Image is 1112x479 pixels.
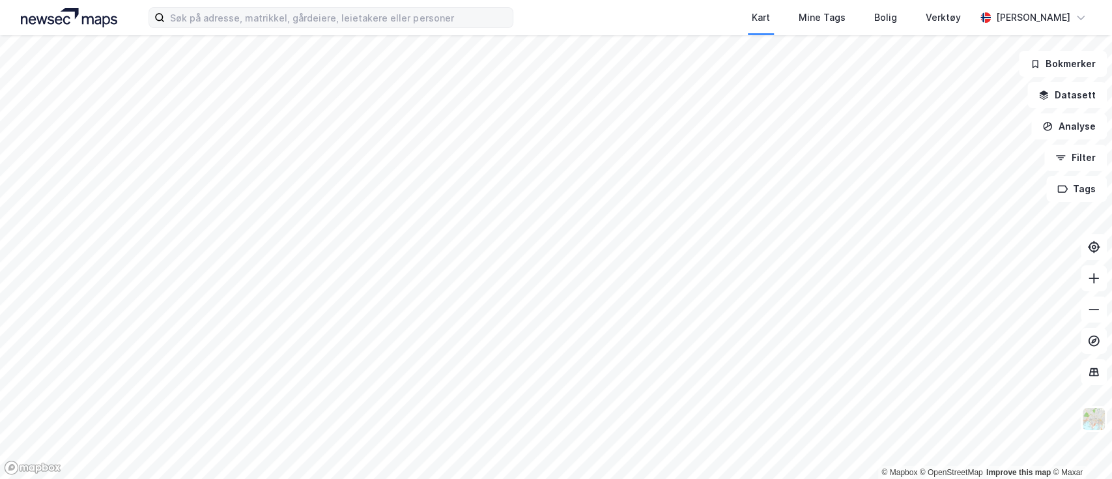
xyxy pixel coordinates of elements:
div: [PERSON_NAME] [996,10,1070,25]
div: Kontrollprogram for chat [1047,416,1112,479]
div: Verktøy [926,10,961,25]
div: Bolig [874,10,897,25]
button: Datasett [1027,82,1107,108]
button: Analyse [1031,113,1107,139]
img: logo.a4113a55bc3d86da70a041830d287a7e.svg [21,8,117,27]
button: Bokmerker [1019,51,1107,77]
button: Filter [1044,145,1107,171]
a: Improve this map [986,468,1051,477]
button: Tags [1046,176,1107,202]
div: Mine Tags [799,10,846,25]
img: Z [1081,407,1106,431]
a: Mapbox homepage [4,460,61,475]
div: Kart [752,10,770,25]
iframe: Chat Widget [1047,416,1112,479]
input: Søk på adresse, matrikkel, gårdeiere, leietakere eller personer [165,8,513,27]
a: OpenStreetMap [920,468,983,477]
a: Mapbox [881,468,917,477]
